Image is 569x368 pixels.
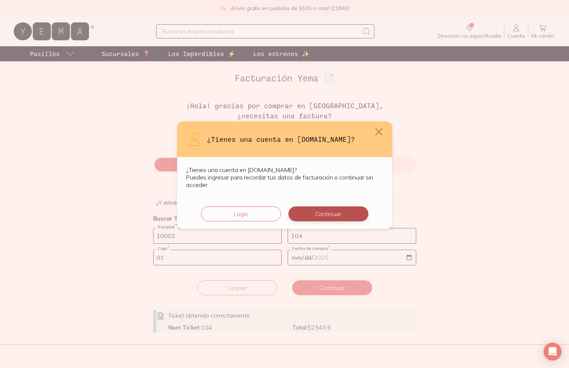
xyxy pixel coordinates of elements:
div: Open Intercom Messenger [544,343,562,361]
h3: ¿Tienes una cuenta en [DOMAIN_NAME]? [207,134,383,144]
button: Continuar [288,206,368,221]
div: default [177,121,392,229]
button: Login [201,206,281,221]
p: ¿Tienes una cuenta en [DOMAIN_NAME]? Puedes ingresar para recordar tus datos de facturación o con... [186,166,383,188]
